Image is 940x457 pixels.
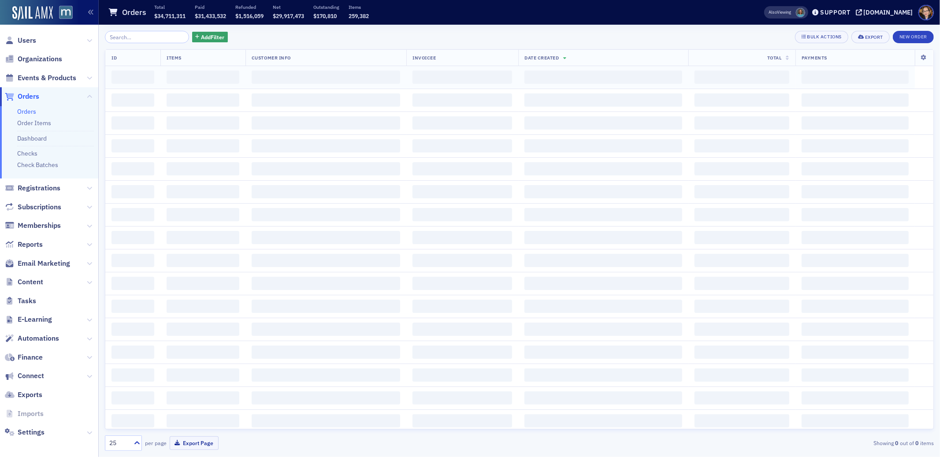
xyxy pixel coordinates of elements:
[167,391,239,405] span: ‌
[167,71,239,84] span: ‌
[524,277,682,290] span: ‌
[820,8,851,16] div: Support
[851,31,890,43] button: Export
[59,6,73,19] img: SailAMX
[167,208,239,221] span: ‌
[695,231,789,244] span: ‌
[167,55,182,61] span: Items
[167,346,239,359] span: ‌
[412,300,512,313] span: ‌
[524,55,559,61] span: Date Created
[412,71,512,84] span: ‌
[18,296,36,306] span: Tasks
[195,4,226,10] p: Paid
[695,208,789,221] span: ‌
[796,8,805,17] span: Margaret DeRoose
[893,32,934,40] a: New Order
[167,162,239,175] span: ‌
[12,6,53,20] img: SailAMX
[18,353,43,362] span: Finance
[5,221,61,230] a: Memberships
[695,277,789,290] span: ‌
[524,323,682,336] span: ‌
[145,439,167,447] label: per page
[17,119,51,127] a: Order Items
[252,346,400,359] span: ‌
[252,208,400,221] span: ‌
[795,31,848,43] button: Bulk Actions
[918,5,934,20] span: Profile
[695,116,789,130] span: ‌
[856,9,916,15] button: [DOMAIN_NAME]
[235,12,264,19] span: $1,516,059
[167,368,239,382] span: ‌
[111,116,154,130] span: ‌
[111,185,154,198] span: ‌
[17,134,47,142] a: Dashboard
[252,368,400,382] span: ‌
[252,414,400,427] span: ‌
[802,116,909,130] span: ‌
[111,93,154,107] span: ‌
[802,391,909,405] span: ‌
[5,202,61,212] a: Subscriptions
[252,300,400,313] span: ‌
[18,202,61,212] span: Subscriptions
[349,12,369,19] span: 259,382
[412,391,512,405] span: ‌
[695,368,789,382] span: ‌
[802,139,909,152] span: ‌
[167,277,239,290] span: ‌
[412,116,512,130] span: ‌
[167,414,239,427] span: ‌
[412,185,512,198] span: ‌
[524,300,682,313] span: ‌
[105,31,189,43] input: Search…
[524,346,682,359] span: ‌
[18,36,36,45] span: Users
[18,277,43,287] span: Content
[524,139,682,152] span: ‌
[802,277,909,290] span: ‌
[5,334,59,343] a: Automations
[273,12,304,19] span: $29,917,473
[893,31,934,43] button: New Order
[412,414,512,427] span: ‌
[695,414,789,427] span: ‌
[412,323,512,336] span: ‌
[802,71,909,84] span: ‌
[18,92,39,101] span: Orders
[18,54,62,64] span: Organizations
[167,254,239,267] span: ‌
[802,414,909,427] span: ‌
[5,73,76,83] a: Events & Products
[412,231,512,244] span: ‌
[18,390,42,400] span: Exports
[524,93,682,107] span: ‌
[111,71,154,84] span: ‌
[524,254,682,267] span: ‌
[313,4,339,10] p: Outstanding
[524,162,682,175] span: ‌
[201,33,224,41] span: Add Filter
[167,139,239,152] span: ‌
[5,390,42,400] a: Exports
[167,231,239,244] span: ‌
[111,208,154,221] span: ‌
[5,353,43,362] a: Finance
[252,93,400,107] span: ‌
[695,346,789,359] span: ‌
[349,4,369,10] p: Items
[111,368,154,382] span: ‌
[767,55,782,61] span: Total
[695,185,789,198] span: ‌
[17,161,58,169] a: Check Batches
[18,221,61,230] span: Memberships
[192,32,228,43] button: AddFilter
[802,55,827,61] span: Payments
[252,391,400,405] span: ‌
[802,93,909,107] span: ‌
[252,162,400,175] span: ‌
[807,34,842,39] div: Bulk Actions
